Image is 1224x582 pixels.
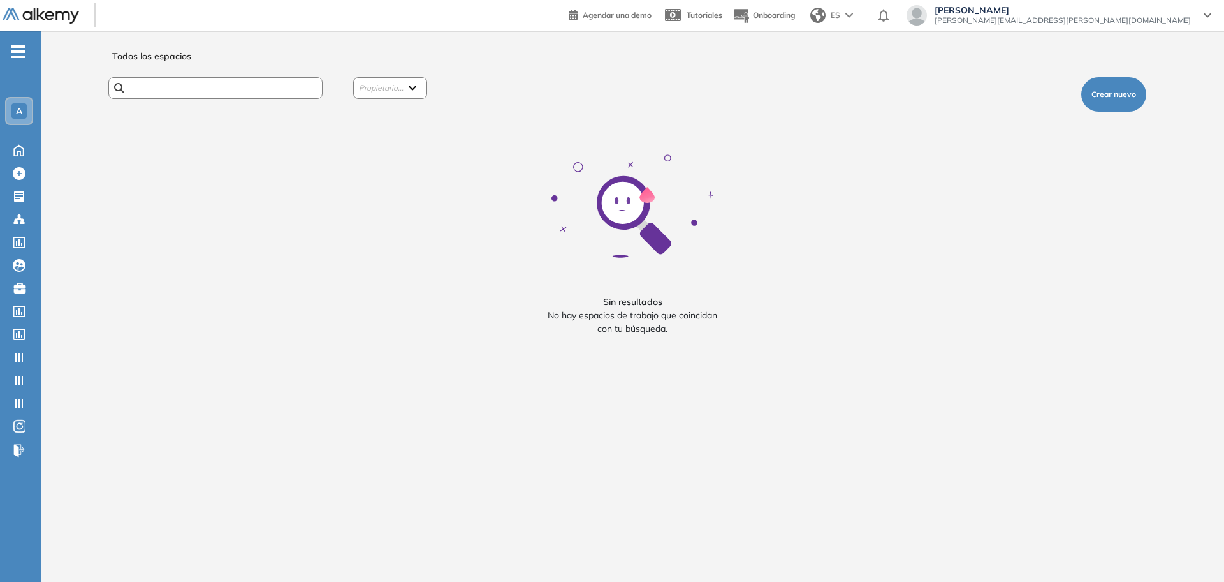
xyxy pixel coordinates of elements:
[845,13,853,18] img: arrow
[810,8,826,23] img: world
[1160,521,1224,582] div: Widget de chat
[569,6,652,22] a: Agendar una demo
[687,10,722,20] span: Tutoriales
[543,295,722,309] p: Sin resultados
[753,10,795,20] span: Onboarding
[16,106,22,116] span: A
[11,50,25,53] i: -
[831,10,840,21] span: ES
[359,83,404,93] span: Propietario...
[3,8,79,24] img: Logo
[1081,77,1146,112] button: Crear nuevo
[583,10,652,20] span: Agendar una demo
[112,51,191,62] h1: Todos los espacios
[543,309,722,336] p: No hay espacios de trabajo que coincidan con tu búsqueda.
[732,2,795,29] button: Onboarding
[935,5,1191,15] span: [PERSON_NAME]
[935,15,1191,26] span: [PERSON_NAME][EMAIL_ADDRESS][PERSON_NAME][DOMAIN_NAME]
[1160,521,1224,582] iframe: Chat Widget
